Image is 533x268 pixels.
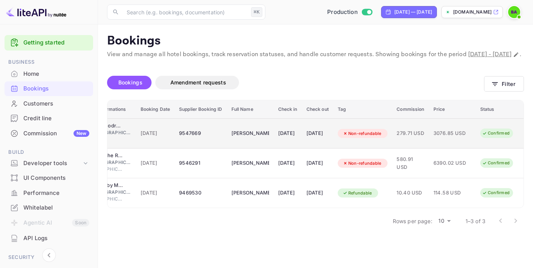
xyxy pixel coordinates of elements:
[397,155,424,172] span: 580.91 USD
[338,159,386,168] div: Non-refundable
[5,253,93,262] span: Security
[338,129,386,138] div: Non-refundable
[392,100,429,119] th: Commission
[118,79,142,86] span: Bookings
[231,127,269,139] div: Alexey Tsikalin
[435,216,453,227] div: 10
[94,189,132,196] span: [GEOGRAPHIC_DATA]
[433,189,471,197] span: 114.58 USD
[141,159,170,167] span: [DATE]
[23,159,82,168] div: Developer tools
[227,100,274,119] th: Full Name
[5,157,93,170] div: Developer tools
[468,51,512,58] span: [DATE] - [DATE]
[324,8,375,17] div: Switch to Sandbox mode
[5,35,93,51] div: Getting started
[141,129,170,138] span: [DATE]
[338,188,377,198] div: Refundable
[484,76,524,92] button: Filter
[466,217,486,225] p: 1–3 of 3
[477,188,515,198] div: Confirmed
[5,81,93,96] div: Bookings
[107,76,484,89] div: account-settings tabs
[23,84,89,93] div: Bookings
[94,159,132,166] span: [GEOGRAPHIC_DATA]
[5,231,93,245] a: API Logs
[508,6,520,18] img: BitBook Admin
[122,5,248,20] input: Search (e.g. bookings, documentation)
[333,100,392,119] th: Tag
[23,129,89,138] div: Commission
[179,127,222,139] div: 9547669
[433,129,471,138] span: 3076.85 USD
[394,9,432,15] div: [DATE] — [DATE]
[477,158,515,168] div: Confirmed
[397,189,424,197] span: 10.40 USD
[23,70,89,78] div: Home
[5,126,93,140] a: CommissionNew
[74,130,89,137] div: New
[23,114,89,123] div: Credit line
[429,100,476,119] th: Price
[5,126,93,141] div: CommissionNew
[231,187,269,199] div: Andreas Otter
[42,248,56,262] button: Collapse navigation
[5,81,93,95] a: Bookings
[23,100,89,108] div: Customers
[81,100,136,119] th: Hotel informations
[179,187,222,199] div: 9469530
[278,187,297,199] div: [DATE]
[306,157,329,169] div: [DATE]
[306,187,329,199] div: [DATE]
[94,129,132,136] span: [GEOGRAPHIC_DATA]
[5,171,93,185] a: UI Components
[278,157,297,169] div: [DATE]
[5,96,93,110] a: Customers
[5,96,93,111] div: Customers
[5,111,93,126] div: Credit line
[5,231,93,246] div: API Logs
[23,38,89,47] a: Getting started
[278,127,297,139] div: [DATE]
[231,157,269,169] div: Mark Gaier
[512,51,520,58] button: Change date range
[5,148,93,156] span: Build
[302,100,333,119] th: Check out
[397,129,424,138] span: 279.71 USD
[476,100,524,119] th: Status
[5,58,93,66] span: Business
[5,67,93,81] a: Home
[477,129,515,138] div: Confirmed
[179,157,222,169] div: 9546291
[5,201,93,214] a: Whitelabel
[175,100,227,119] th: Supplier Booking ID
[23,174,89,182] div: UI Components
[433,159,471,167] span: 6390.02 USD
[274,100,302,119] th: Check in
[141,189,170,197] span: [DATE]
[327,8,358,17] span: Production
[5,111,93,125] a: Credit line
[251,7,262,17] div: ⌘K
[23,189,89,198] div: Performance
[23,234,89,243] div: API Logs
[43,100,524,208] table: booking table
[107,50,524,59] p: View and manage all hotel bookings, track reservation statuses, and handle customer requests. Sho...
[170,79,226,86] span: Amendment requests
[453,9,492,15] p: [DOMAIN_NAME]
[107,34,524,49] p: Bookings
[136,100,175,119] th: Booking Date
[23,204,89,212] div: Whitelabel
[6,6,66,18] img: LiteAPI logo
[5,186,93,200] a: Performance
[306,127,329,139] div: [DATE]
[5,201,93,215] div: Whitelabel
[393,217,432,225] p: Rows per page:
